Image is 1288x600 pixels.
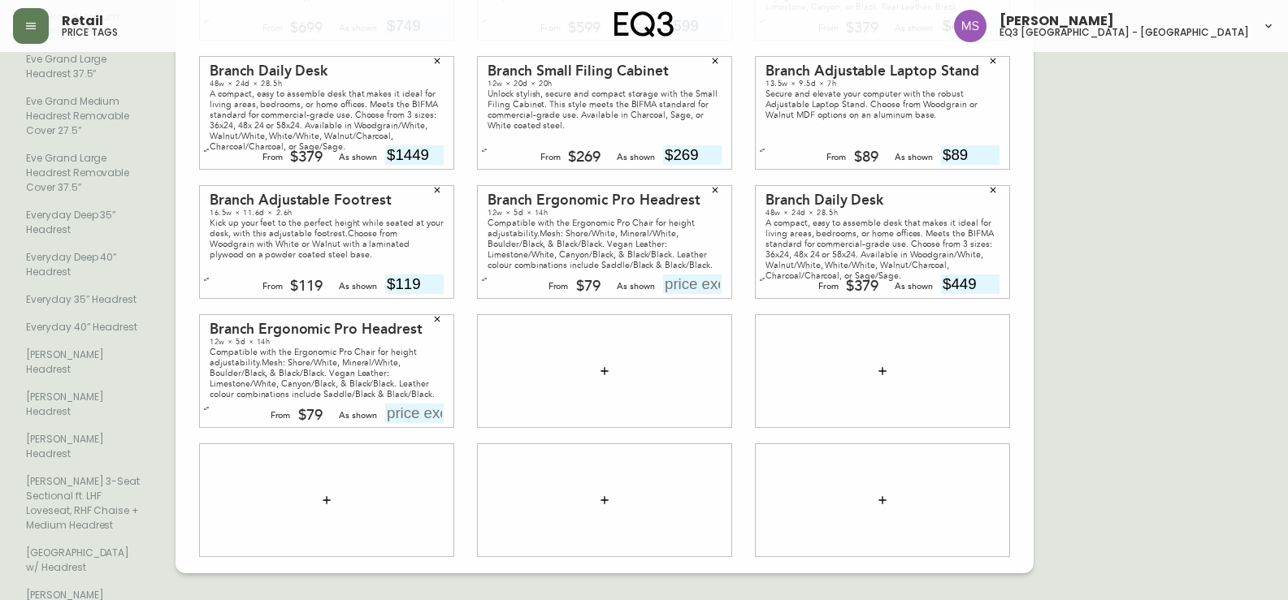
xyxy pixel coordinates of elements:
div: Secure and elevate your computer with the robust Adjustable Laptop Stand. Choose from Woodgrain o... [765,88,1000,120]
div: Branch Ergonomic Pro Headrest [210,322,444,337]
div: $119 [290,279,323,294]
div: 48w × 24d × 28.5h [210,79,444,88]
span: [PERSON_NAME] [1000,15,1114,28]
li: Large Hang Tag [13,425,156,468]
input: price excluding $ [385,404,444,423]
input: price excluding $ [385,145,444,165]
div: Branch Adjustable Footrest [210,193,444,208]
div: $79 [298,408,323,423]
li: Large Hang Tag [13,383,156,425]
li: Large Hang Tag [13,145,156,201]
span: Retail [62,15,103,28]
div: From [826,150,847,165]
h5: price tags [62,28,118,37]
div: $379 [290,150,323,165]
div: Branch Small Filing Cabinet [488,64,722,79]
div: Branch Daily Desk [210,64,444,79]
li: Large Hang Tag [13,468,156,539]
div: From [549,279,569,294]
div: As shown [895,150,933,165]
li: Large Hang Tag [13,286,156,313]
div: As shown [339,150,377,165]
div: 12w × 5d × 14h [488,208,722,218]
div: As shown [617,150,655,165]
div: 13.5w × 9.5d × 7h [765,79,1000,88]
div: 12w × 5d × 14h [210,337,444,347]
div: As shown [339,279,377,294]
div: Unlock stylish, secure and compact storage with the Small Filing Cabinet. This style meets the BI... [488,88,722,131]
div: Branch Daily Desk [765,193,1000,208]
li: Large Hang Tag [13,313,156,341]
div: From [271,408,291,423]
div: Branch Adjustable Laptop Stand [765,64,1000,79]
img: logo [614,11,674,37]
li: Large Hang Tag [13,45,156,88]
input: price excluding $ [385,274,444,294]
div: From [262,150,283,165]
input: price excluding $ [663,274,722,294]
input: price excluding $ [663,145,722,165]
div: A compact, easy to assemble desk that makes it ideal for living areas, bedrooms, or home offices.... [210,88,444,152]
li: Large Hang Tag [13,341,156,383]
div: A compact, easy to assemble desk that makes it ideal for living areas, bedrooms, or home offices.... [765,218,1000,281]
h5: eq3 [GEOGRAPHIC_DATA] - [GEOGRAPHIC_DATA] [1000,28,1249,37]
div: 12w × 20d × 20h [488,79,722,88]
input: price excluding $ [941,145,1000,165]
div: As shown [339,408,377,423]
input: price excluding $ [941,274,1000,294]
div: As shown [617,279,655,294]
li: Large Hang Tag [13,539,156,581]
div: 48w × 24d × 28.5h [765,208,1000,218]
li: Large Hang Tag [13,88,156,145]
div: Compatible with the Ergonomic Pro Chair for height adjustability.Mesh: Shore/White, Mineral/White... [488,218,722,270]
div: $269 [568,150,601,165]
div: $89 [854,150,878,165]
li: Large Hang Tag [13,244,156,286]
li: Large Hang Tag [13,201,156,244]
div: As shown [895,279,933,294]
div: $379 [846,279,878,294]
div: From [540,150,561,165]
div: 16.5w × 11.6d × 2.6h [210,208,444,218]
div: $79 [576,279,601,294]
div: From [818,279,839,294]
div: Kick up your feet to the perfect height while seated at your desk, with this adjustable footrest.... [210,218,444,260]
div: Branch Ergonomic Pro Headrest [488,193,722,208]
div: From [262,279,283,294]
img: 1b6e43211f6f3cc0b0729c9049b8e7af [954,10,987,42]
div: Compatible with the Ergonomic Pro Chair for height adjustability.Mesh: Shore/White, Mineral/White... [210,347,444,399]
